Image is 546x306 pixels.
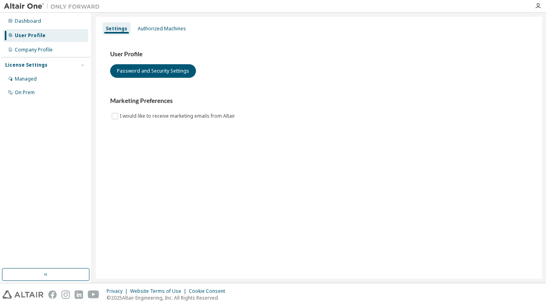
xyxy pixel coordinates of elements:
h3: Marketing Preferences [110,97,528,105]
div: Privacy [107,288,130,294]
div: Cookie Consent [189,288,230,294]
div: Website Terms of Use [130,288,189,294]
label: I would like to receive marketing emails from Altair [120,111,237,121]
div: Dashboard [15,18,41,24]
div: Authorized Machines [138,26,186,32]
div: License Settings [5,62,47,68]
div: Managed [15,76,37,82]
button: Password and Security Settings [110,64,196,78]
div: Company Profile [15,47,53,53]
div: User Profile [15,32,45,39]
div: Settings [106,26,127,32]
img: facebook.svg [48,290,57,299]
img: altair_logo.svg [2,290,44,299]
img: instagram.svg [61,290,70,299]
img: linkedin.svg [75,290,83,299]
img: Altair One [4,2,104,10]
p: © 2025 Altair Engineering, Inc. All Rights Reserved. [107,294,230,301]
h3: User Profile [110,50,528,58]
img: youtube.svg [88,290,99,299]
div: On Prem [15,89,35,96]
